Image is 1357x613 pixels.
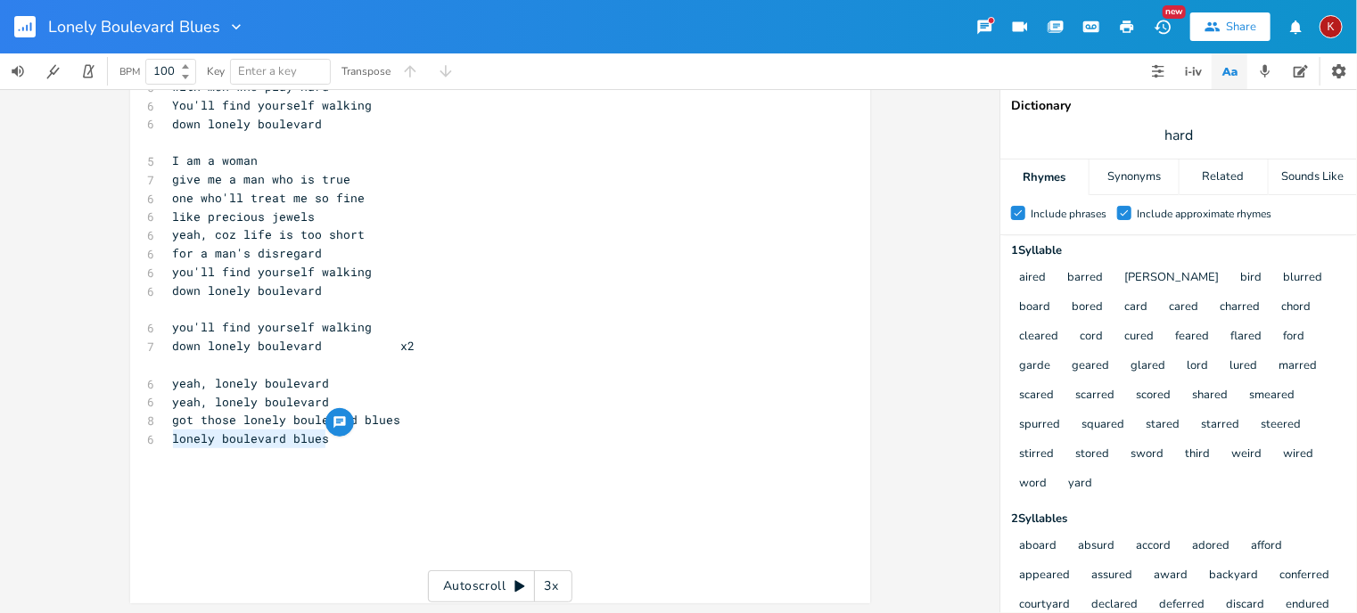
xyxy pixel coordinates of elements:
[173,375,344,391] span: yeah, lonely boulevard
[1019,598,1070,613] button: courtyard
[1230,359,1257,374] button: lured
[1124,271,1219,286] button: [PERSON_NAME]
[173,430,330,446] span: lonely boulevard blues
[1090,159,1178,195] div: Synonyms
[1249,388,1295,404] button: smeared
[1078,539,1114,554] button: absurd
[1145,11,1180,43] button: New
[173,190,366,206] span: one who'll treat me so fine
[1019,271,1046,286] button: aired
[207,66,225,77] div: Key
[1240,271,1262,286] button: bird
[1279,568,1329,584] button: conferred
[1131,447,1164,462] button: sword
[1019,330,1058,345] button: cleared
[1283,271,1322,286] button: blurred
[1136,388,1171,404] button: scored
[1154,568,1188,584] button: award
[1226,598,1264,613] button: discard
[173,412,401,428] span: got those lonely boulevard blues
[173,97,373,113] span: You'll find yourself walking
[1283,447,1313,462] button: wired
[1320,15,1343,38] div: kerynlee24
[173,226,366,242] span: yeah, coz life is too short
[119,67,140,77] div: BPM
[1011,245,1346,257] div: 1 Syllable
[1136,539,1171,554] button: accord
[1192,539,1230,554] button: adored
[1261,418,1301,433] button: steered
[1220,300,1260,315] button: charred
[1011,513,1346,525] div: 2 Syllable s
[1226,19,1256,35] div: Share
[1091,568,1132,584] button: assured
[1091,598,1138,613] button: declared
[1068,477,1092,492] button: yard
[535,570,567,602] div: 3x
[1019,447,1054,462] button: stirred
[1124,330,1154,345] button: cured
[173,78,330,94] span: with men who play hard
[1209,568,1258,584] button: backyard
[173,208,316,225] span: like precious jewels
[1146,418,1180,433] button: stared
[1019,388,1054,404] button: scared
[48,19,220,35] span: Lonely Boulevard Blues
[1190,12,1271,41] button: Share
[1072,359,1109,374] button: geared
[1279,359,1317,374] button: marred
[1164,126,1193,146] span: hard
[1269,159,1357,195] div: Sounds Like
[1000,159,1089,195] div: Rhymes
[1201,418,1239,433] button: starred
[1131,359,1165,374] button: glared
[1286,598,1329,613] button: endured
[428,570,572,602] div: Autoscroll
[173,338,415,354] span: down lonely boulevard x2
[238,63,297,79] span: Enter a key
[1283,330,1304,345] button: ford
[1075,388,1114,404] button: scarred
[1019,418,1060,433] button: spurred
[1011,100,1346,112] div: Dictionary
[1031,208,1106,219] div: Include phrases
[173,171,351,187] span: give me a man who is true
[1137,208,1271,219] div: Include approximate rhymes
[173,394,330,410] span: yeah, lonely boulevard
[173,116,323,132] span: down lonely boulevard
[1230,330,1262,345] button: flared
[1019,539,1057,554] button: aboard
[173,152,259,168] span: I am a woman
[1185,447,1210,462] button: third
[1075,447,1109,462] button: stored
[1231,447,1262,462] button: weird
[1072,300,1103,315] button: bored
[1019,477,1047,492] button: word
[1169,300,1198,315] button: cared
[1159,598,1205,613] button: deferred
[173,282,323,298] span: down lonely boulevard
[1080,330,1103,345] button: cord
[1019,359,1050,374] button: garde
[341,66,391,77] div: Transpose
[1163,5,1186,19] div: New
[1192,388,1228,404] button: shared
[1124,300,1147,315] button: card
[173,245,323,261] span: for a man's disregard
[173,264,373,280] span: you'll find yourself walking
[1281,300,1311,315] button: chord
[173,319,373,335] span: you'll find yourself walking
[1251,539,1282,554] button: afford
[1067,271,1103,286] button: barred
[1081,418,1124,433] button: squared
[1175,330,1209,345] button: feared
[1019,568,1070,584] button: appeared
[1320,6,1343,47] button: K
[1180,159,1268,195] div: Related
[1019,300,1050,315] button: board
[1187,359,1208,374] button: lord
